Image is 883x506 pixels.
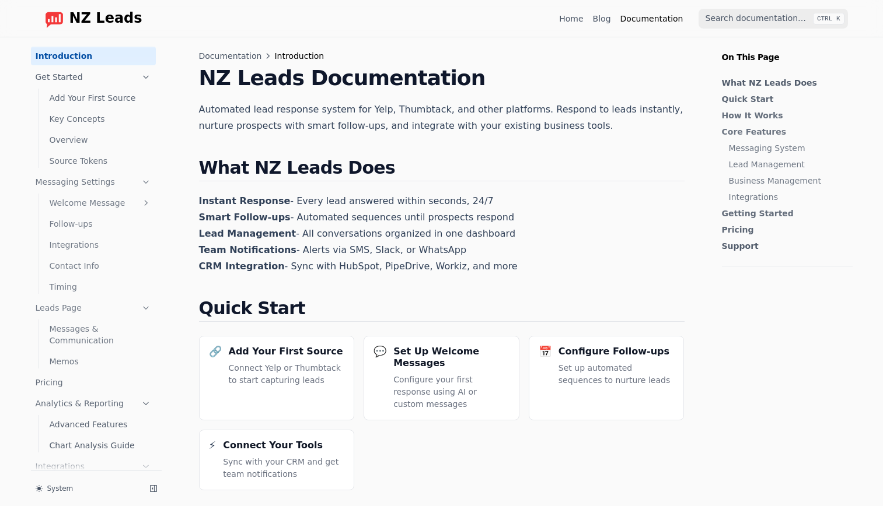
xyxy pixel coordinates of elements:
div: ⚡ [209,440,217,451]
strong: Lead Management [199,228,296,239]
a: Messages & Communication [45,319,156,350]
a: Blog [593,13,611,24]
button: System [31,480,141,497]
a: How It Works [722,110,847,121]
a: ⚡Connect Your ToolsSync with your CRM and get team notifications [199,430,355,490]
h3: Add Your First Source [229,346,343,357]
a: Documentation [620,13,683,24]
p: Automated lead response system for Yelp, Thumbtack, and other platforms. Respond to leads instant... [199,101,685,134]
a: Follow-ups [45,215,156,233]
p: Configure your first response using AI or custom messages [393,374,509,410]
span: NZ Leads [69,10,142,27]
a: Messaging Settings [31,173,156,191]
h3: Connect Your Tools [223,440,323,451]
a: Key Concepts [45,110,156,128]
p: On This Page [713,37,862,63]
p: Sync with your CRM and get team notifications [223,456,344,480]
a: Lead Management [729,159,847,170]
input: Search documentation… [699,9,848,29]
a: 📅Configure Follow-upsSet up automated sequences to nurture leads [529,336,685,420]
a: Core Features [722,126,847,138]
strong: CRM Integration [199,261,285,272]
a: Analytics & Reporting [31,394,156,413]
a: Integrations [45,236,156,254]
a: Quick Start [722,93,847,105]
a: Welcome Message [45,194,156,212]
a: What NZ Leads Does [722,77,847,89]
a: 💬Set Up Welcome MessagesConfigure your first response using AI or custom messages [364,336,519,420]
a: Pricing [722,224,847,236]
a: Integrations [31,457,156,476]
img: logo [45,9,64,28]
a: Support [722,240,847,252]
a: Memos [45,352,156,371]
strong: Smart Follow-ups [199,212,291,223]
a: Messaging System [729,142,847,154]
a: Business Management [729,175,847,187]
a: Getting Started [722,208,847,219]
a: 🔗Add Your First SourceConnect Yelp or Thumbtack to start capturing leads [199,336,355,420]
a: Chart Analysis Guide [45,436,156,455]
div: 📅 [539,346,552,357]
span: Documentation [199,50,262,62]
a: Leads Page [31,298,156,317]
a: Get Started [31,68,156,86]
a: Timing [45,277,156,296]
a: Source Tokens [45,152,156,170]
span: Introduction [274,50,324,62]
a: Integrations [729,191,847,203]
a: Advanced Features [45,415,156,434]
h2: What NZ Leads Does [199,157,685,181]
h2: Quick Start [199,298,685,322]
a: Home page [36,9,142,28]
p: Set up automated sequences to nurture leads [559,362,675,386]
h3: Set Up Welcome Messages [393,346,509,369]
p: Connect Yelp or Thumbtack to start capturing leads [229,362,345,386]
a: Contact Info [45,256,156,275]
h1: NZ Leads Documentation [199,66,685,90]
div: 💬 [374,346,386,357]
a: Add Your First Source [45,89,156,107]
a: Overview [45,131,156,149]
a: Pricing [31,373,156,392]
div: 🔗 [209,346,222,357]
p: - Every lead answered within seconds, 24/7 - Automated sequences until prospects respond - All co... [199,193,685,275]
a: Introduction [31,47,156,65]
button: Collapse sidebar [145,480,162,497]
strong: Team Notifications [199,244,296,255]
h3: Configure Follow-ups [559,346,669,357]
a: Home [559,13,583,24]
strong: Instant Response [199,195,291,206]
